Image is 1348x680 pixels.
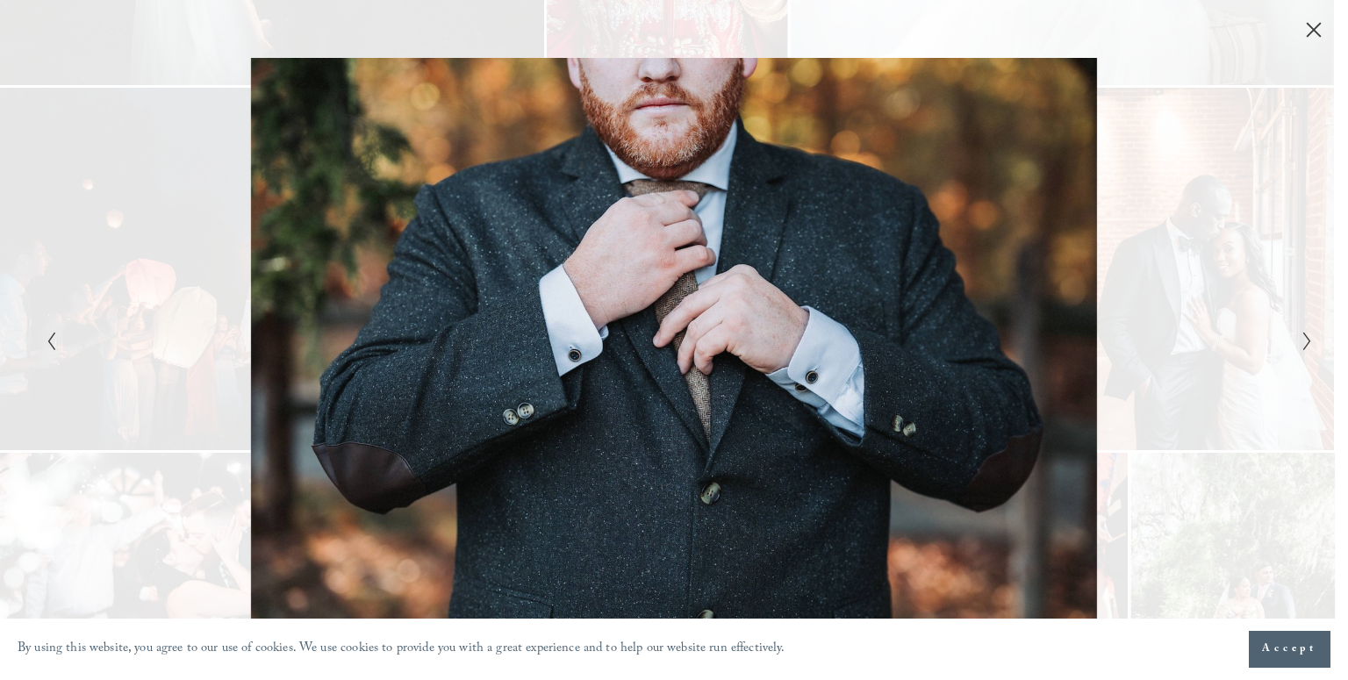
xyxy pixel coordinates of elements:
span: Accept [1262,641,1317,658]
p: By using this website, you agree to our use of cookies. We use cookies to provide you with a grea... [18,637,785,662]
button: Accept [1249,631,1330,668]
button: Close [1300,20,1328,39]
button: Next Slide [1296,330,1308,351]
button: Previous Slide [40,330,52,351]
